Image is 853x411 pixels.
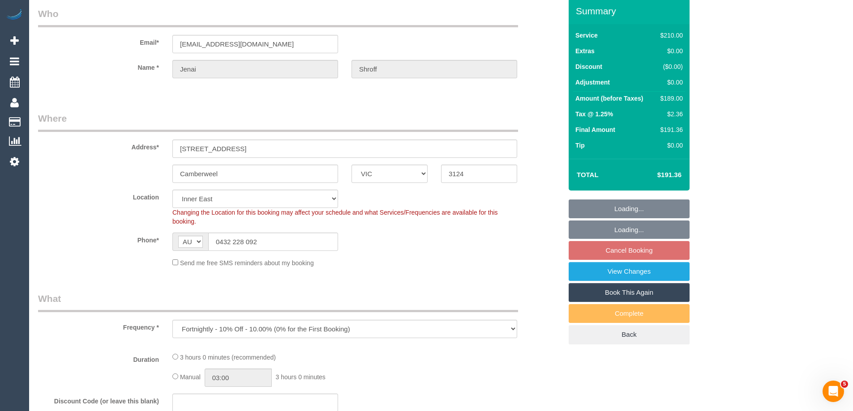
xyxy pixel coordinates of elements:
[38,292,518,312] legend: What
[172,35,338,53] input: Email*
[575,94,643,103] label: Amount (before Taxes)
[575,31,598,40] label: Service
[31,394,166,406] label: Discount Code (or leave this blank)
[569,325,690,344] a: Back
[657,125,683,134] div: $191.36
[657,110,683,119] div: $2.36
[180,259,314,267] span: Send me free SMS reminders about my booking
[5,9,23,21] img: Automaid Logo
[569,262,690,281] a: View Changes
[575,110,613,119] label: Tax @ 1.25%
[180,354,276,361] span: 3 hours 0 minutes (recommended)
[823,381,844,402] iframe: Intercom live chat
[575,141,585,150] label: Tip
[31,320,166,332] label: Frequency *
[180,373,201,381] span: Manual
[657,141,683,150] div: $0.00
[31,233,166,245] label: Phone*
[441,165,517,183] input: Post Code*
[31,60,166,72] label: Name *
[172,60,338,78] input: First Name*
[276,373,326,381] span: 3 hours 0 minutes
[575,47,595,55] label: Extras
[657,31,683,40] div: $210.00
[31,35,166,47] label: Email*
[38,7,518,27] legend: Who
[575,125,615,134] label: Final Amount
[576,6,685,16] h3: Summary
[31,140,166,152] label: Address*
[172,165,338,183] input: Suburb*
[841,381,848,388] span: 5
[351,60,517,78] input: Last Name*
[31,352,166,364] label: Duration
[657,94,683,103] div: $189.00
[577,171,599,178] strong: Total
[630,171,682,179] h4: $191.36
[38,112,518,132] legend: Where
[172,209,498,225] span: Changing the Location for this booking may affect your schedule and what Services/Frequencies are...
[575,78,610,87] label: Adjustment
[31,190,166,202] label: Location
[569,283,690,302] a: Book This Again
[657,78,683,87] div: $0.00
[657,47,683,55] div: $0.00
[208,233,338,251] input: Phone*
[657,62,683,71] div: ($0.00)
[575,62,602,71] label: Discount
